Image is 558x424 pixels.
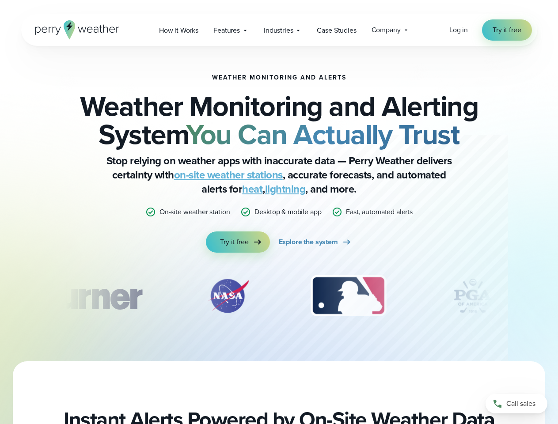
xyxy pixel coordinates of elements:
[213,25,240,36] span: Features
[29,274,155,318] div: 1 of 12
[309,21,364,39] a: Case Studies
[302,274,395,318] img: MLB.svg
[206,231,270,253] a: Try it free
[317,25,356,36] span: Case Studies
[212,74,346,81] h1: Weather Monitoring and Alerts
[197,274,259,318] img: NASA.svg
[152,21,206,39] a: How it Works
[279,231,352,253] a: Explore the system
[102,154,456,196] p: Stop relying on weather apps with inaccurate data — Perry Weather delivers certainty with , accur...
[65,92,493,148] h2: Weather Monitoring and Alerting System
[254,207,321,217] p: Desktop & mobile app
[264,25,293,36] span: Industries
[29,274,155,318] img: Turner-Construction_1.svg
[220,237,248,247] span: Try it free
[159,25,198,36] span: How it Works
[486,394,547,413] a: Call sales
[346,207,413,217] p: Fast, automated alerts
[186,114,459,155] strong: You Can Actually Trust
[449,25,468,35] a: Log in
[174,167,283,183] a: on-site weather stations
[482,19,531,41] a: Try it free
[493,25,521,35] span: Try it free
[197,274,259,318] div: 2 of 12
[372,25,401,35] span: Company
[159,207,230,217] p: On-site weather station
[437,274,508,318] img: PGA.svg
[279,237,338,247] span: Explore the system
[437,274,508,318] div: 4 of 12
[506,398,535,409] span: Call sales
[242,181,262,197] a: heat
[65,274,493,322] div: slideshow
[302,274,395,318] div: 3 of 12
[265,181,306,197] a: lightning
